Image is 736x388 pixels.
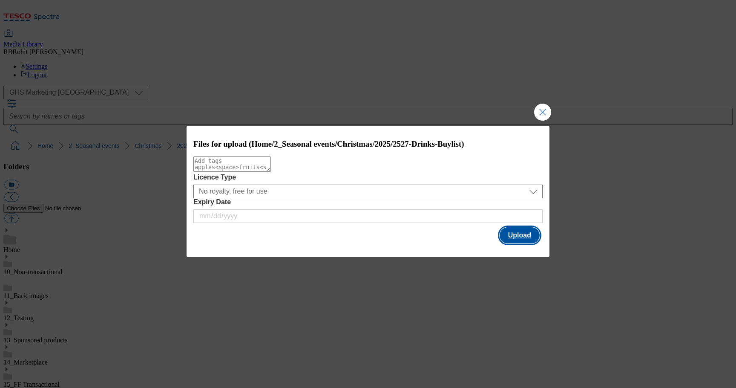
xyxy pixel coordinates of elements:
label: Expiry Date [193,198,543,206]
label: Licence Type [193,174,543,181]
button: Close Modal [534,104,551,121]
button: Upload [500,227,540,243]
h3: Files for upload (Home/2_Seasonal events/Christmas/2025/2527-Drinks-Buylist) [193,139,543,149]
div: Modal [187,126,549,258]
